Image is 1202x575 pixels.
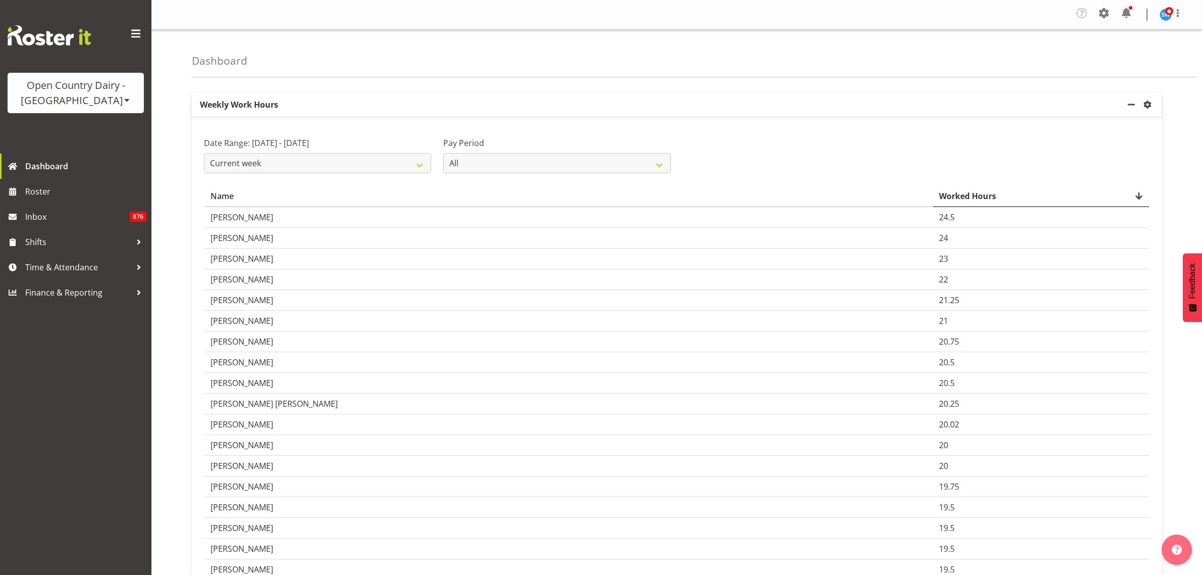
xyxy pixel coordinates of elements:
[25,234,131,250] span: Shifts
[25,184,146,199] span: Roster
[204,373,933,394] td: [PERSON_NAME]
[211,190,927,202] div: Name
[192,92,1125,117] p: Weekly Work Hours
[939,398,959,409] span: 20.25
[939,253,948,264] span: 23
[204,331,933,352] td: [PERSON_NAME]
[939,522,955,534] span: 19.5
[939,212,955,223] span: 24.5
[939,502,955,513] span: 19.5
[204,435,933,456] td: [PERSON_NAME]
[939,377,955,389] span: 20.5
[204,456,933,476] td: [PERSON_NAME]
[18,78,134,108] div: Open Country Dairy - [GEOGRAPHIC_DATA]
[939,440,948,451] span: 20
[939,315,948,326] span: 21
[25,260,131,275] span: Time & Attendance
[939,564,955,575] span: 19.5
[1188,263,1197,299] span: Feedback
[204,539,933,559] td: [PERSON_NAME]
[25,159,146,174] span: Dashboard
[204,311,933,331] td: [PERSON_NAME]
[25,209,130,224] span: Inbox
[204,394,933,414] td: [PERSON_NAME] [PERSON_NAME]
[204,518,933,539] td: [PERSON_NAME]
[1183,253,1202,322] button: Feedback - Show survey
[204,352,933,373] td: [PERSON_NAME]
[939,460,948,471] span: 20
[939,543,955,554] span: 19.5
[939,419,959,430] span: 20.02
[443,137,670,149] label: Pay Period
[204,207,933,228] td: [PERSON_NAME]
[939,295,959,306] span: 21.25
[204,290,933,311] td: [PERSON_NAME]
[939,357,955,368] span: 20.5
[8,25,91,45] img: Rosterit website logo
[1125,92,1141,117] a: minimize
[25,285,131,300] span: Finance & Reporting
[204,137,431,149] label: Date Range: [DATE] - [DATE]
[192,55,247,67] h4: Dashboard
[939,481,959,492] span: 19.75
[939,232,948,244] span: 24
[204,269,933,290] td: [PERSON_NAME]
[204,476,933,497] td: [PERSON_NAME]
[204,249,933,269] td: [PERSON_NAME]
[939,336,959,347] span: 20.75
[204,497,933,518] td: [PERSON_NAME]
[1172,545,1182,555] img: help-xxl-2.png
[1160,9,1172,21] img: steve-webb8258.jpg
[204,414,933,435] td: [PERSON_NAME]
[130,212,146,222] span: 876
[939,190,1143,202] div: Worked Hours
[204,228,933,249] td: [PERSON_NAME]
[939,274,948,285] span: 22
[1141,99,1158,111] a: settings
